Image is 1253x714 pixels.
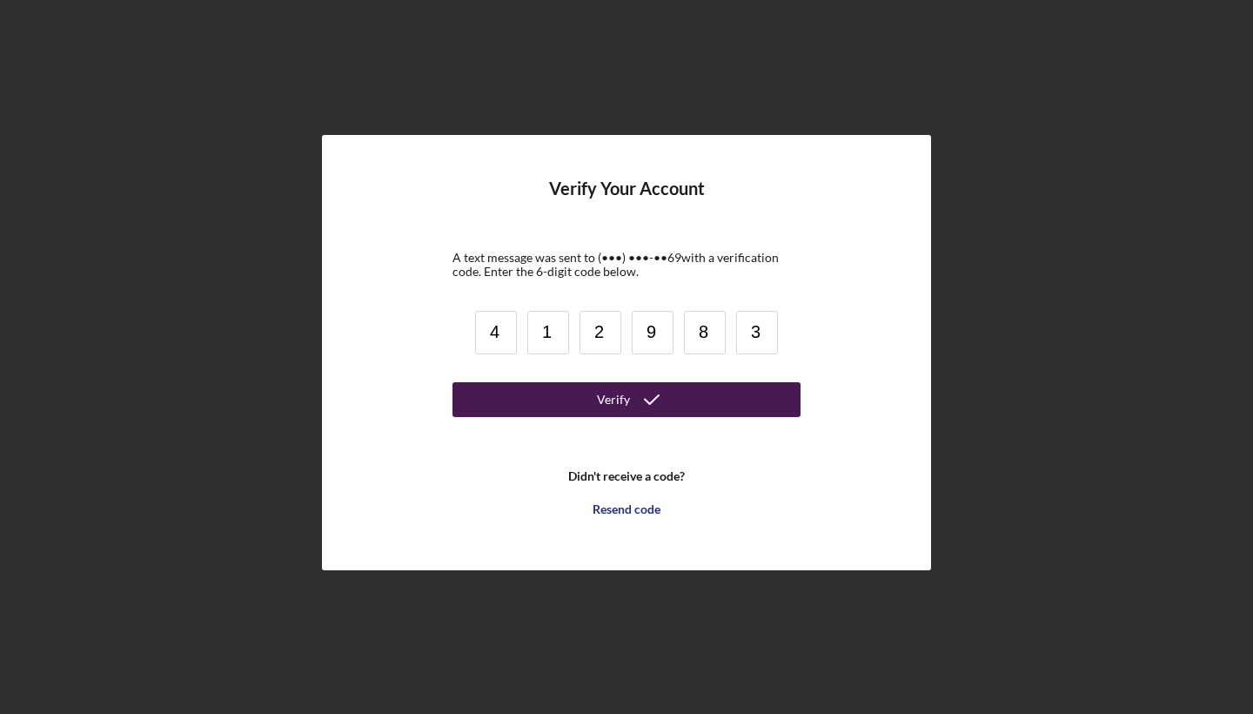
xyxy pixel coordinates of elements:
h4: Verify Your Account [549,178,705,225]
button: Resend code [452,492,801,527]
b: Didn't receive a code? [568,469,685,483]
button: Verify [452,382,801,417]
div: Verify [597,382,630,417]
div: A text message was sent to (•••) •••-•• 69 with a verification code. Enter the 6-digit code below. [452,251,801,279]
div: Resend code [593,492,660,527]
